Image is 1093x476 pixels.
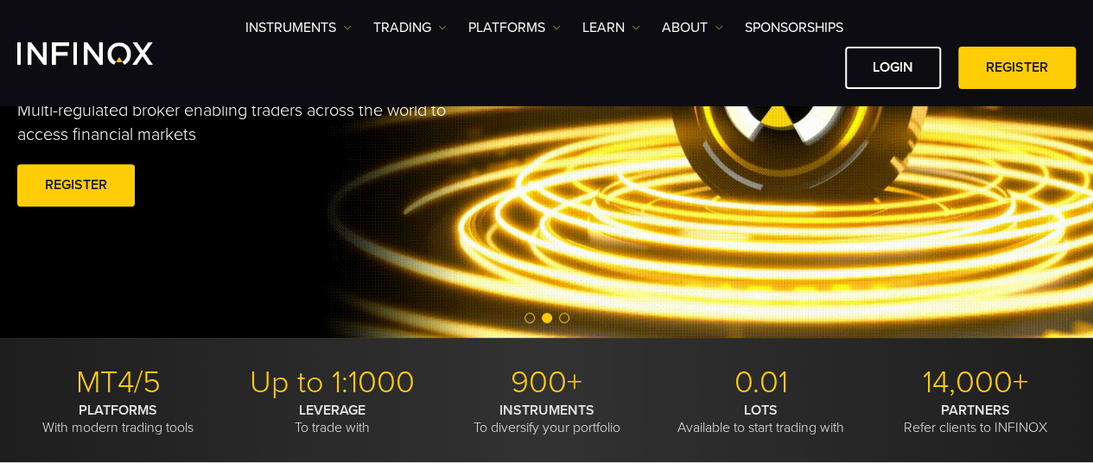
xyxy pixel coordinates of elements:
p: Up to 1:1000 [232,364,433,402]
span: Go to slide 3 [559,313,569,323]
a: PLATFORMS [468,17,561,38]
strong: LOTS [744,402,778,419]
p: Available to start trading with [660,402,861,436]
span: Go to slide 1 [524,313,535,323]
p: With modern trading tools [17,402,219,436]
a: SPONSORSHIPS [745,17,843,38]
p: To trade with [232,402,433,436]
span: Go to slide 2 [542,313,552,323]
a: ABOUT [662,17,723,38]
strong: PLATFORMS [79,402,157,419]
strong: LEVERAGE [299,402,365,419]
p: Multi-regulated broker enabling traders across the world to access financial markets [17,98,466,147]
p: MT4/5 [17,364,219,402]
p: 900+ [446,364,647,402]
a: TRADING [373,17,447,38]
a: REGISTER [17,164,135,206]
p: 0.01 [660,364,861,402]
p: 14,000+ [874,364,1076,402]
a: LOGIN [845,47,941,89]
a: Instruments [245,17,352,38]
p: To diversify your portfolio [446,402,647,436]
a: INFINOX Logo [17,42,194,65]
strong: PARTNERS [941,402,1010,419]
a: REGISTER [958,47,1076,89]
a: Learn [582,17,640,38]
strong: INSTRUMENTS [499,402,594,419]
p: Refer clients to INFINOX [874,402,1076,436]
